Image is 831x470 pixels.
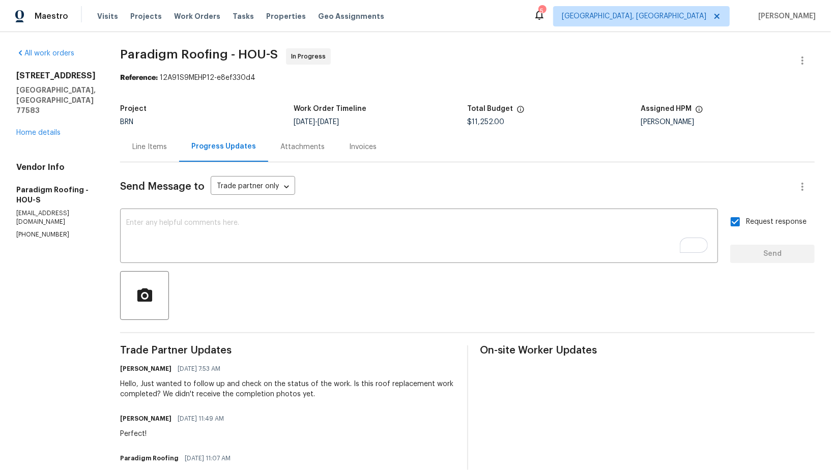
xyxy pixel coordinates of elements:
[695,105,703,119] span: The hpm assigned to this work order.
[191,141,256,152] div: Progress Updates
[266,11,306,21] span: Properties
[120,414,171,424] h6: [PERSON_NAME]
[16,85,96,115] h5: [GEOGRAPHIC_DATA], [GEOGRAPHIC_DATA] 77583
[120,182,205,192] span: Send Message to
[120,429,230,439] div: Perfect!
[16,209,96,226] p: [EMAIL_ADDRESS][DOMAIN_NAME]
[746,217,807,227] span: Request response
[178,414,224,424] span: [DATE] 11:49 AM
[120,105,147,112] h5: Project
[120,345,455,356] span: Trade Partner Updates
[538,6,546,16] div: 5
[16,71,96,81] h2: [STREET_ADDRESS]
[562,11,706,21] span: [GEOGRAPHIC_DATA], [GEOGRAPHIC_DATA]
[294,105,366,112] h5: Work Order Timeline
[120,73,815,83] div: 12A91S9MEHP12-e8ef330d4
[35,11,68,21] span: Maestro
[185,453,231,463] span: [DATE] 11:07 AM
[126,219,712,255] textarea: To enrich screen reader interactions, please activate Accessibility in Grammarly extension settings
[120,453,179,463] h6: Paradigm Roofing
[120,74,158,81] b: Reference:
[294,119,339,126] span: -
[120,364,171,374] h6: [PERSON_NAME]
[318,119,339,126] span: [DATE]
[517,105,525,119] span: The total cost of line items that have been proposed by Opendoor. This sum includes line items th...
[468,105,513,112] h5: Total Budget
[349,142,377,152] div: Invoices
[16,230,96,239] p: [PHONE_NUMBER]
[120,379,455,399] div: Hello, Just wanted to follow up and check on the status of the work. Is this roof replacement wor...
[16,185,96,205] h5: Paradigm Roofing - HOU-S
[132,142,167,152] div: Line Items
[468,119,505,126] span: $11,252.00
[211,179,295,195] div: Trade partner only
[16,50,74,57] a: All work orders
[130,11,162,21] span: Projects
[480,345,815,356] span: On-site Worker Updates
[120,48,278,61] span: Paradigm Roofing - HOU-S
[754,11,816,21] span: [PERSON_NAME]
[318,11,384,21] span: Geo Assignments
[178,364,220,374] span: [DATE] 7:53 AM
[233,13,254,20] span: Tasks
[16,129,61,136] a: Home details
[16,162,96,172] h4: Vendor Info
[174,11,220,21] span: Work Orders
[120,119,133,126] span: BRN
[97,11,118,21] span: Visits
[280,142,325,152] div: Attachments
[641,105,692,112] h5: Assigned HPM
[294,119,315,126] span: [DATE]
[291,51,330,62] span: In Progress
[641,119,815,126] div: [PERSON_NAME]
